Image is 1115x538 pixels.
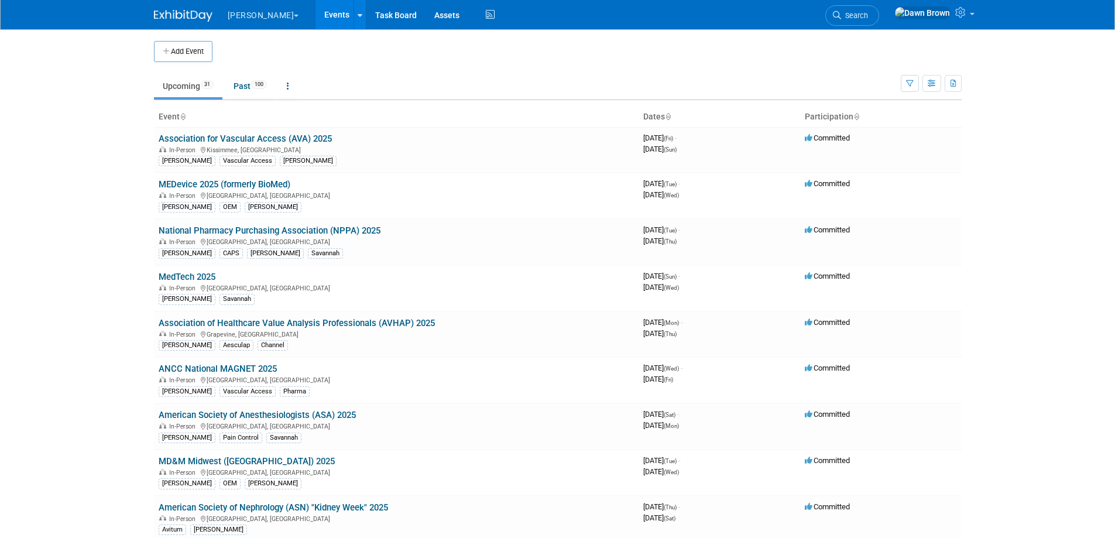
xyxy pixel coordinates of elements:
[159,294,215,304] div: [PERSON_NAME]
[800,107,962,127] th: Participation
[664,469,679,475] span: (Wed)
[664,412,675,418] span: (Sat)
[169,331,199,338] span: In-Person
[643,467,679,476] span: [DATE]
[159,329,634,338] div: Grapevine, [GEOGRAPHIC_DATA]
[245,202,301,213] div: [PERSON_NAME]
[677,410,679,419] span: -
[664,135,673,142] span: (Fri)
[154,41,212,62] button: Add Event
[825,5,879,26] a: Search
[643,237,677,245] span: [DATE]
[169,376,199,384] span: In-Person
[805,133,850,142] span: Committed
[643,364,682,372] span: [DATE]
[308,248,343,259] div: Savannah
[805,318,850,327] span: Committed
[225,75,276,97] a: Past100
[159,478,215,489] div: [PERSON_NAME]
[247,248,304,259] div: [PERSON_NAME]
[159,513,634,523] div: [GEOGRAPHIC_DATA], [GEOGRAPHIC_DATA]
[678,502,680,511] span: -
[154,107,639,127] th: Event
[643,318,682,327] span: [DATE]
[675,133,677,142] span: -
[159,146,166,152] img: In-Person Event
[159,285,166,290] img: In-Person Event
[159,375,634,384] div: [GEOGRAPHIC_DATA], [GEOGRAPHIC_DATA]
[805,272,850,280] span: Committed
[805,410,850,419] span: Committed
[664,331,677,337] span: (Thu)
[219,478,241,489] div: OEM
[681,364,682,372] span: -
[159,237,634,246] div: [GEOGRAPHIC_DATA], [GEOGRAPHIC_DATA]
[159,386,215,397] div: [PERSON_NAME]
[643,190,679,199] span: [DATE]
[643,272,680,280] span: [DATE]
[245,478,301,489] div: [PERSON_NAME]
[258,340,288,351] div: Channel
[159,225,380,236] a: National Pharmacy Purchasing Association (NPPA) 2025
[159,190,634,200] div: [GEOGRAPHIC_DATA], [GEOGRAPHIC_DATA]
[643,375,673,383] span: [DATE]
[159,525,186,535] div: Avitum
[280,386,310,397] div: Pharma
[805,456,850,465] span: Committed
[159,515,166,521] img: In-Person Event
[643,329,677,338] span: [DATE]
[664,320,679,326] span: (Mon)
[643,179,680,188] span: [DATE]
[664,285,679,291] span: (Wed)
[251,80,267,89] span: 100
[159,331,166,337] img: In-Person Event
[159,410,356,420] a: American Society of Anesthesiologists (ASA) 2025
[159,456,335,467] a: MD&M Midwest ([GEOGRAPHIC_DATA]) 2025
[159,156,215,166] div: [PERSON_NAME]
[805,179,850,188] span: Committed
[664,227,677,234] span: (Tue)
[169,192,199,200] span: In-Person
[266,433,301,443] div: Savannah
[681,318,682,327] span: -
[159,179,290,190] a: MEDevice 2025 (formerly BioMed)
[159,133,332,144] a: Association for Vascular Access (AVA) 2025
[643,410,679,419] span: [DATE]
[169,515,199,523] span: In-Person
[664,504,677,510] span: (Thu)
[159,467,634,477] div: [GEOGRAPHIC_DATA], [GEOGRAPHIC_DATA]
[664,376,673,383] span: (Fri)
[664,423,679,429] span: (Mon)
[853,112,859,121] a: Sort by Participation Type
[664,273,677,280] span: (Sun)
[169,469,199,477] span: In-Person
[219,386,276,397] div: Vascular Access
[190,525,247,535] div: [PERSON_NAME]
[664,515,675,522] span: (Sat)
[678,179,680,188] span: -
[154,75,222,97] a: Upcoming31
[805,364,850,372] span: Committed
[643,502,680,511] span: [DATE]
[805,502,850,511] span: Committed
[201,80,214,89] span: 31
[219,340,253,351] div: Aesculap
[664,146,677,153] span: (Sun)
[159,340,215,351] div: [PERSON_NAME]
[219,294,255,304] div: Savannah
[159,202,215,213] div: [PERSON_NAME]
[159,145,634,154] div: Kissimmee, [GEOGRAPHIC_DATA]
[805,225,850,234] span: Committed
[664,238,677,245] span: (Thu)
[159,364,277,374] a: ANCC National MAGNET 2025
[219,156,276,166] div: Vascular Access
[159,283,634,292] div: [GEOGRAPHIC_DATA], [GEOGRAPHIC_DATA]
[154,10,212,22] img: ExhibitDay
[180,112,186,121] a: Sort by Event Name
[159,272,215,282] a: MedTech 2025
[169,238,199,246] span: In-Person
[643,133,677,142] span: [DATE]
[159,192,166,198] img: In-Person Event
[219,248,243,259] div: CAPS
[169,146,199,154] span: In-Person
